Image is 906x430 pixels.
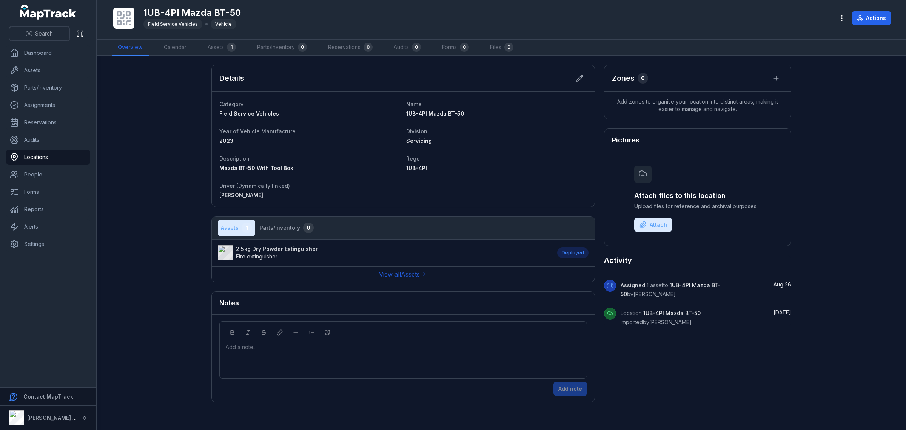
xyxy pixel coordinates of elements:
div: Vehicle [211,19,236,29]
span: [DATE] [773,309,791,316]
span: Fire extinguisher [236,253,277,260]
a: Assets1 [202,40,242,56]
h2: Activity [604,255,632,266]
a: MapTrack [20,5,77,20]
span: Search [35,30,53,37]
strong: Contact MapTrack [23,393,73,400]
button: Search [9,26,70,41]
a: Reports [6,202,90,217]
span: 1 asset to by [PERSON_NAME] [621,282,721,297]
h2: Details [219,73,244,84]
span: 1UB-4PI Mazda BT-50 [406,110,464,117]
a: Parts/Inventory0 [251,40,313,56]
a: Audits0 [388,40,427,56]
span: Mazda BT-50 With Tool Box [219,165,293,171]
div: 0 [638,73,648,84]
a: People [6,167,90,182]
h2: Zones [612,73,635,84]
span: 1UB-4PI Mazda BT-50 [621,282,721,297]
h3: Attach files to this location [634,190,761,201]
a: 2.5kg Dry Powder ExtinguisherFire extinguisher [218,245,550,260]
span: Division [406,128,427,135]
button: Parts/Inventory0 [257,220,317,236]
span: Driver (Dynamically linked) [219,183,290,189]
a: Audits [6,132,90,147]
h1: 1UB-4PI Mazda BT-50 [143,7,241,19]
div: 1 [227,43,236,52]
a: View allAssets [379,270,427,279]
a: Assigned [621,282,645,289]
div: 1 [242,223,252,233]
strong: 2.5kg Dry Powder Extinguisher [236,245,318,253]
a: Assets [6,63,90,78]
a: Reservations [6,115,90,130]
span: Servicing [406,138,432,144]
button: Actions [852,11,891,25]
span: Rego [406,155,420,162]
div: 0 [364,43,373,52]
a: Locations [6,150,90,165]
span: Location imported by [PERSON_NAME] [621,310,701,325]
span: Upload files for reference and archival purposes. [634,203,761,210]
a: Files0 [484,40,519,56]
a: Alerts [6,219,90,234]
a: Forms [6,184,90,200]
span: 1UB-4PI [406,165,427,171]
a: Parts/Inventory [6,80,90,95]
div: 0 [504,43,513,52]
strong: [PERSON_NAME] Air [27,415,80,421]
span: Category [219,101,243,107]
span: Add zones to organise your location into distinct areas, making it easier to manage and navigate. [604,92,791,119]
a: Dashboard [6,45,90,60]
button: Attach [634,218,672,232]
span: Field Service Vehicles [219,110,279,117]
span: 2023 [219,138,233,144]
span: Aug 26 [773,281,791,288]
span: Year of Vehicle Manufacture [219,128,296,135]
div: 0 [303,223,314,233]
h3: Notes [219,298,239,308]
span: Description [219,155,250,162]
span: Name [406,101,422,107]
div: Deployed [557,247,589,258]
a: Reservations0 [322,40,379,56]
a: Forms0 [436,40,475,56]
a: Calendar [158,40,193,56]
a: Assignments [6,97,90,113]
div: 0 [460,43,469,52]
time: 8/15/2025, 10:36:34 AM [773,309,791,316]
a: [PERSON_NAME] [219,192,400,199]
time: 8/26/2025, 4:47:06 PM [773,281,791,288]
span: 1UB-4PI Mazda BT-50 [643,310,701,316]
h3: Pictures [612,135,639,145]
a: Settings [6,237,90,252]
div: 0 [412,43,421,52]
a: Overview [112,40,149,56]
span: Field Service Vehicles [148,21,198,27]
button: Assets1 [218,220,255,236]
div: 0 [298,43,307,52]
